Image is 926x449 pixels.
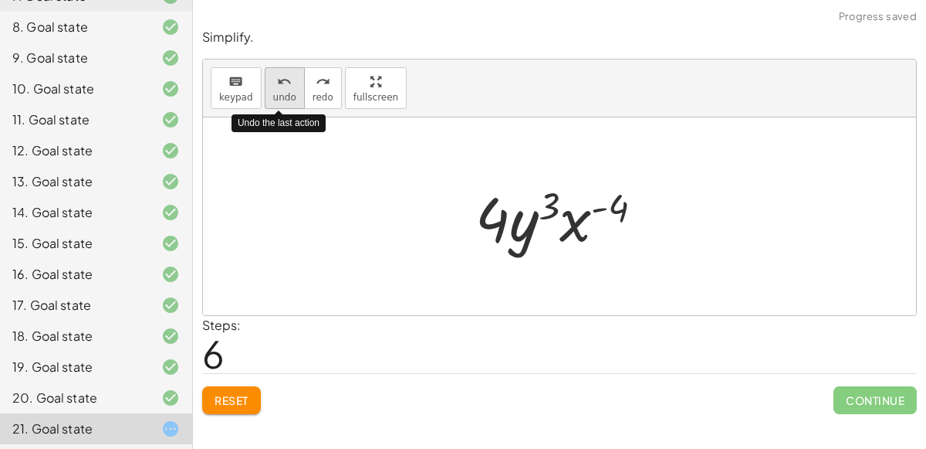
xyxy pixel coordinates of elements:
[277,73,292,91] i: undo
[202,29,917,46] p: Simplify.
[12,327,137,345] div: 18. Goal state
[12,296,137,315] div: 17. Goal state
[202,317,241,333] label: Steps:
[12,420,137,438] div: 21. Goal state
[161,203,180,222] i: Task finished and correct.
[161,18,180,36] i: Task finished and correct.
[839,9,917,25] span: Progress saved
[12,80,137,98] div: 10. Goal state
[12,111,137,129] div: 11. Goal state
[304,67,342,109] button: redoredo
[161,420,180,438] i: Task started.
[265,67,305,109] button: undoundo
[345,67,407,109] button: fullscreen
[161,265,180,284] i: Task finished and correct.
[12,172,137,191] div: 13. Goal state
[12,18,137,36] div: 8. Goal state
[161,358,180,376] i: Task finished and correct.
[228,73,243,91] i: keyboard
[215,393,248,407] span: Reset
[161,234,180,253] i: Task finished and correct.
[12,203,137,222] div: 14. Goal state
[161,389,180,407] i: Task finished and correct.
[161,49,180,67] i: Task finished and correct.
[219,92,253,103] span: keypad
[12,141,137,160] div: 12. Goal state
[202,330,225,377] span: 6
[12,49,137,67] div: 9. Goal state
[313,92,333,103] span: redo
[12,234,137,253] div: 15. Goal state
[161,296,180,315] i: Task finished and correct.
[161,172,180,191] i: Task finished and correct.
[231,114,326,132] div: Undo the last action
[12,389,137,407] div: 20. Goal state
[211,67,262,109] button: keyboardkeypad
[12,265,137,284] div: 16. Goal state
[202,386,261,414] button: Reset
[353,92,398,103] span: fullscreen
[161,80,180,98] i: Task finished and correct.
[12,358,137,376] div: 19. Goal state
[273,92,296,103] span: undo
[161,327,180,345] i: Task finished and correct.
[161,111,180,129] i: Task finished and correct.
[161,141,180,160] i: Task finished and correct.
[316,73,330,91] i: redo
